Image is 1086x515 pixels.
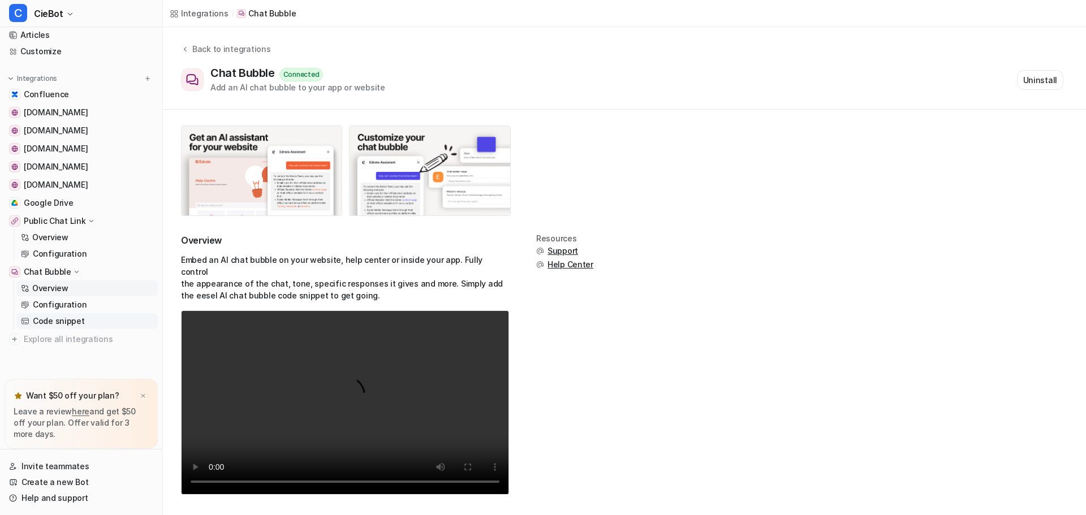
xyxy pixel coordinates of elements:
button: Help Center [536,259,593,270]
span: Confluence [24,89,69,100]
img: support.svg [536,261,544,269]
button: Support [536,245,593,257]
p: Integrations [17,74,57,83]
img: Confluence [11,91,18,98]
div: Chat Bubble [210,66,279,80]
img: app.cieblink.com [11,145,18,152]
p: Want $50 off your plan? [26,390,119,401]
img: ciemetric.com [11,163,18,170]
a: Configuration [16,246,158,262]
a: ConfluenceConfluence [5,86,158,102]
a: Overview [16,280,158,296]
div: Add an AI chat bubble to your app or website [210,81,385,93]
a: Help and support [5,490,158,506]
div: Integrations [181,7,229,19]
img: Chat Bubble [11,269,18,275]
a: Customize [5,44,158,59]
a: Configuration [16,297,158,313]
img: explore all integrations [9,334,20,345]
p: Configuration [33,299,87,310]
a: cienapps.com[DOMAIN_NAME] [5,105,158,120]
a: ciemetric.com[DOMAIN_NAME] [5,159,158,175]
a: Chat Bubble [237,8,296,19]
p: Leave a review and get $50 off your plan. Offer valid for 3 more days. [14,406,149,440]
a: Integrations [170,7,229,19]
p: Overview [32,283,68,294]
span: [DOMAIN_NAME] [24,179,88,191]
a: software.ciemetric.com[DOMAIN_NAME] [5,177,158,193]
p: Configuration [33,248,87,259]
button: Integrations [5,73,61,84]
span: Google Drive [24,197,74,209]
span: C [9,4,27,22]
div: Connected [279,68,324,81]
div: Back to integrations [189,43,270,55]
img: software.ciemetric.com [11,181,18,188]
span: [DOMAIN_NAME] [24,125,88,136]
a: Explore all integrations [5,331,158,347]
div: Resources [536,234,593,243]
img: star [14,391,23,400]
img: x [140,392,146,400]
button: Back to integrations [181,43,270,66]
p: Chat Bubble [24,266,71,278]
a: Code snippet [16,313,158,329]
a: Google DriveGoogle Drive [5,195,158,211]
span: [DOMAIN_NAME] [24,107,88,118]
a: Articles [5,27,158,43]
p: Public Chat Link [24,215,86,227]
a: Overview [16,230,158,245]
a: cieblink.com[DOMAIN_NAME] [5,123,158,139]
p: Overview [32,232,68,243]
a: Invite teammates [5,458,158,474]
span: [DOMAIN_NAME] [24,143,88,154]
img: Public Chat Link [11,218,18,224]
span: [DOMAIN_NAME] [24,161,88,172]
img: cieblink.com [11,127,18,134]
a: app.cieblink.com[DOMAIN_NAME] [5,141,158,157]
a: here [72,406,89,416]
img: support.svg [536,247,544,255]
span: Explore all integrations [24,330,153,348]
a: Create a new Bot [5,474,158,490]
span: / [232,8,234,19]
p: Embed an AI chat bubble on your website, help center or inside your app. Fully control the appear... [181,254,509,301]
span: Help Center [548,259,593,270]
h2: Overview [181,234,509,247]
img: menu_add.svg [144,75,152,83]
p: Chat Bubble [248,8,296,19]
span: CieBot [34,6,63,21]
button: Uninstall [1017,70,1063,90]
img: cienapps.com [11,109,18,116]
img: expand menu [7,75,15,83]
video: Your browser does not support the video tag. [181,310,509,495]
img: Google Drive [11,200,18,206]
span: Support [548,245,578,257]
p: Code snippet [33,315,85,327]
